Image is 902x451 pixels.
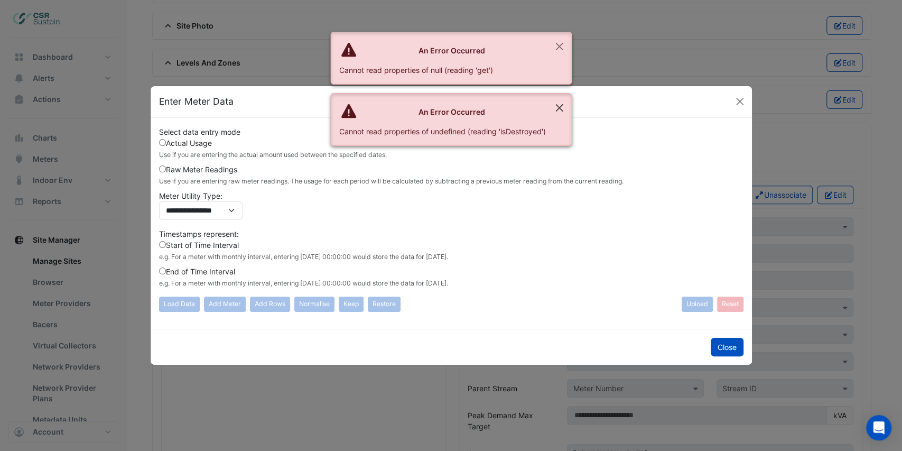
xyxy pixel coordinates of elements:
[159,253,448,261] small: e.g. For a meter with monthly interval, entering [DATE] 00:00:00 would store the data for [DATE].
[159,177,624,185] small: Use if you are entering raw meter readings. The usage for each period will be calculated by subtr...
[159,190,243,219] label: Meter Utility Type:
[159,151,387,159] small: Use if you are entering the actual amount used between the specified dates.
[159,126,743,293] div: Select data entry mode
[419,46,485,55] strong: An Error Occurred
[159,201,243,219] select: Meter Utility Type:
[159,137,387,160] label: Actual Usage
[159,266,448,288] label: End of Time Interval
[159,164,624,186] label: Raw Meter Readings
[682,297,713,311] div: Data needs to be normalised before uploading.
[159,95,234,108] h5: Enter Meter Data
[159,240,448,262] label: Start of Time Interval
[732,94,748,109] button: Close
[159,268,166,274] input: End of Time Interval e.g. For a meter with monthly interval, entering [DATE] 00:00:00 would store...
[159,139,166,146] input: Actual Usage Use if you are entering the actual amount used between the specified dates.
[339,126,546,137] div: Cannot read properties of undefined (reading 'isDestroyed')
[339,65,546,76] div: Cannot read properties of null (reading 'get')
[159,165,166,172] input: Raw Meter Readings Use if you are entering raw meter readings. The usage for each period will be ...
[547,32,571,61] button: Close
[866,415,891,440] div: Open Intercom Messenger
[159,241,166,248] input: Start of Time Interval e.g. For a meter with monthly interval, entering [DATE] 00:00:00 would sto...
[159,228,743,293] div: Timestamps represent:
[159,279,448,287] small: e.g. For a meter with monthly interval, entering [DATE] 00:00:00 would store the data for [DATE].
[419,107,485,116] strong: An Error Occurred
[547,94,571,122] button: Close
[711,338,743,356] button: Close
